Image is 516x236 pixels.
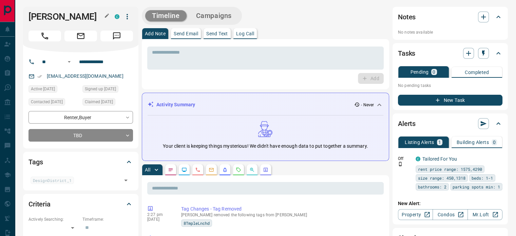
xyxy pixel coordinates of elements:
[181,205,381,213] p: Tag Changes - Tag Removed
[156,101,195,108] p: Activity Summary
[263,167,268,173] svg: Agent Actions
[121,176,131,185] button: Open
[85,86,116,92] span: Signed up [DATE]
[398,12,416,22] h2: Notes
[398,156,412,162] p: Off
[206,31,228,36] p: Send Text
[405,140,434,145] p: Listing Alerts
[47,73,123,79] a: [EMAIL_ADDRESS][DOMAIN_NAME]
[398,29,502,35] p: No notes available
[398,162,403,166] svg: Push Notification Only
[147,217,171,222] p: [DATE]
[145,167,150,172] p: All
[31,98,63,105] span: Contacted [DATE]
[100,31,133,41] span: Message
[418,183,446,190] span: bathrooms: 2
[467,209,502,220] a: Mr.Loft
[82,216,133,222] p: Timeframe:
[398,115,502,132] div: Alerts
[398,209,433,220] a: Property
[361,102,374,108] p: - Never
[236,31,254,36] p: Log Call
[37,74,42,79] svg: Email Verified
[472,175,493,181] span: beds: 1-1
[438,140,441,145] p: 1
[28,216,79,222] p: Actively Searching:
[222,167,228,173] svg: Listing Alerts
[28,154,133,170] div: Tags
[28,157,43,167] h2: Tags
[398,48,415,59] h2: Tasks
[181,167,187,173] svg: Lead Browsing Activity
[163,143,368,150] p: Your client is keeping things mysterious! We didn't have enough data to put together a summary.
[28,31,61,41] span: Call
[209,167,214,173] svg: Emails
[465,70,489,75] p: Completed
[416,157,420,161] div: condos.ca
[145,10,187,21] button: Timeline
[64,31,97,41] span: Email
[398,118,416,129] h2: Alerts
[184,220,210,226] span: 8TmpleLnchd
[418,175,465,181] span: size range: 450,1318
[236,167,241,173] svg: Requests
[457,140,489,145] p: Building Alerts
[398,9,502,25] div: Notes
[31,86,55,92] span: Active [DATE]
[148,98,383,111] div: Activity Summary- Never
[115,14,119,19] div: condos.ca
[418,166,482,173] span: rent price range: 1575,4290
[195,167,200,173] svg: Calls
[82,98,133,108] div: Tue Feb 16 2021
[145,31,166,36] p: Add Note
[189,10,238,21] button: Campaigns
[28,196,133,212] div: Criteria
[398,80,502,91] p: No pending tasks
[398,200,502,207] p: New Alert:
[249,167,255,173] svg: Opportunities
[174,31,198,36] p: Send Email
[28,11,104,22] h1: [PERSON_NAME]
[433,70,435,74] p: 0
[28,85,79,95] div: Tue Mar 29 2022
[147,212,171,217] p: 2:27 pm
[28,98,79,108] div: Tue Feb 16 2021
[28,111,133,124] div: Renter , Buyer
[168,167,173,173] svg: Notes
[65,58,73,66] button: Open
[181,213,381,217] p: [PERSON_NAME] removed the following tags from [PERSON_NAME]
[28,199,51,210] h2: Criteria
[398,45,502,61] div: Tasks
[85,98,113,105] span: Claimed [DATE]
[493,140,496,145] p: 0
[410,70,428,74] p: Pending
[398,95,502,106] button: New Task
[422,156,457,162] a: Tailored For You
[82,85,133,95] div: Tue Feb 16 2021
[28,129,133,142] div: TBD
[453,183,500,190] span: parking spots min: 1
[433,209,467,220] a: Condos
